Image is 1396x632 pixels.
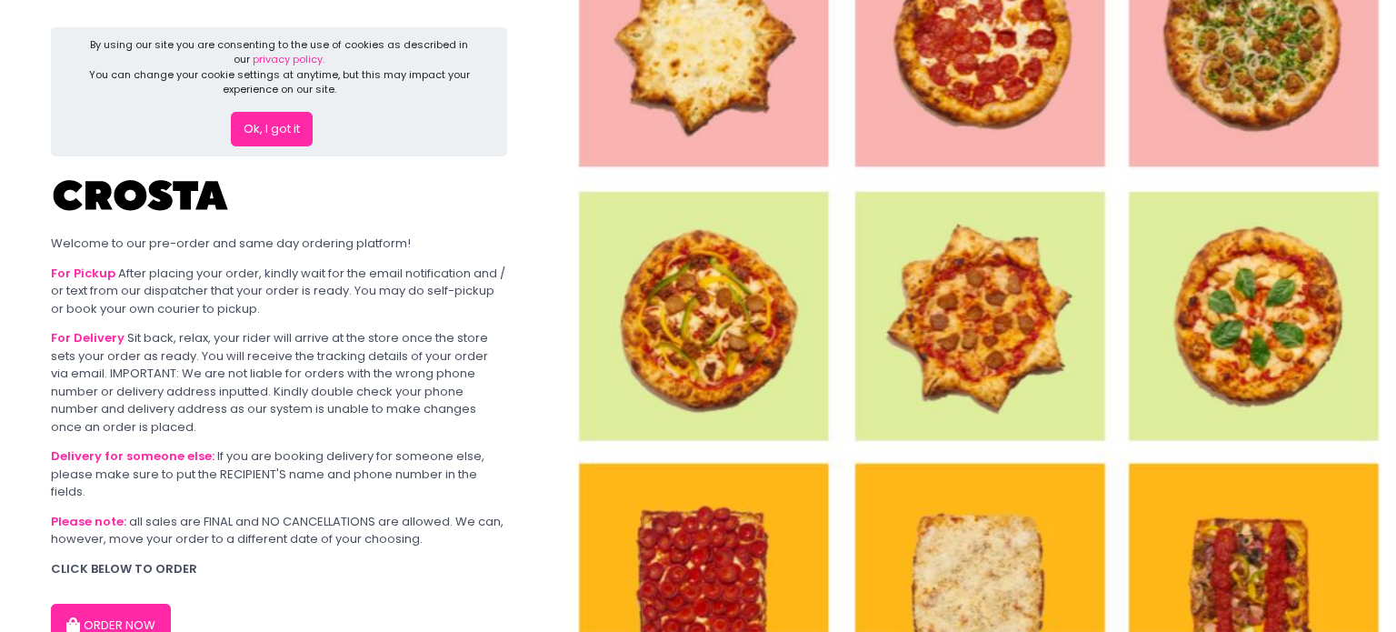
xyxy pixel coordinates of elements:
div: Sit back, relax, your rider will arrive at the store once the store sets your order as ready. You... [51,329,507,436]
div: Welcome to our pre-order and same day ordering platform! [51,235,507,253]
b: Please note: [51,513,126,530]
div: all sales are FINAL and NO CANCELLATIONS are allowed. We can, however, move your order to a diffe... [51,513,507,548]
a: privacy policy. [253,52,324,66]
b: For Pickup [51,265,115,282]
div: After placing your order, kindly wait for the email notification and / or text from our dispatche... [51,265,507,318]
div: By using our site you are consenting to the use of cookies as described in our You can change you... [82,37,477,97]
b: For Delivery [51,329,125,346]
button: Ok, I got it [231,112,313,146]
div: CLICK BELOW TO ORDER [51,560,507,578]
div: If you are booking delivery for someone else, please make sure to put the RECIPIENT'S name and ph... [51,447,507,501]
b: Delivery for someone else: [51,447,214,465]
img: Crosta Pizzeria [51,168,233,223]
